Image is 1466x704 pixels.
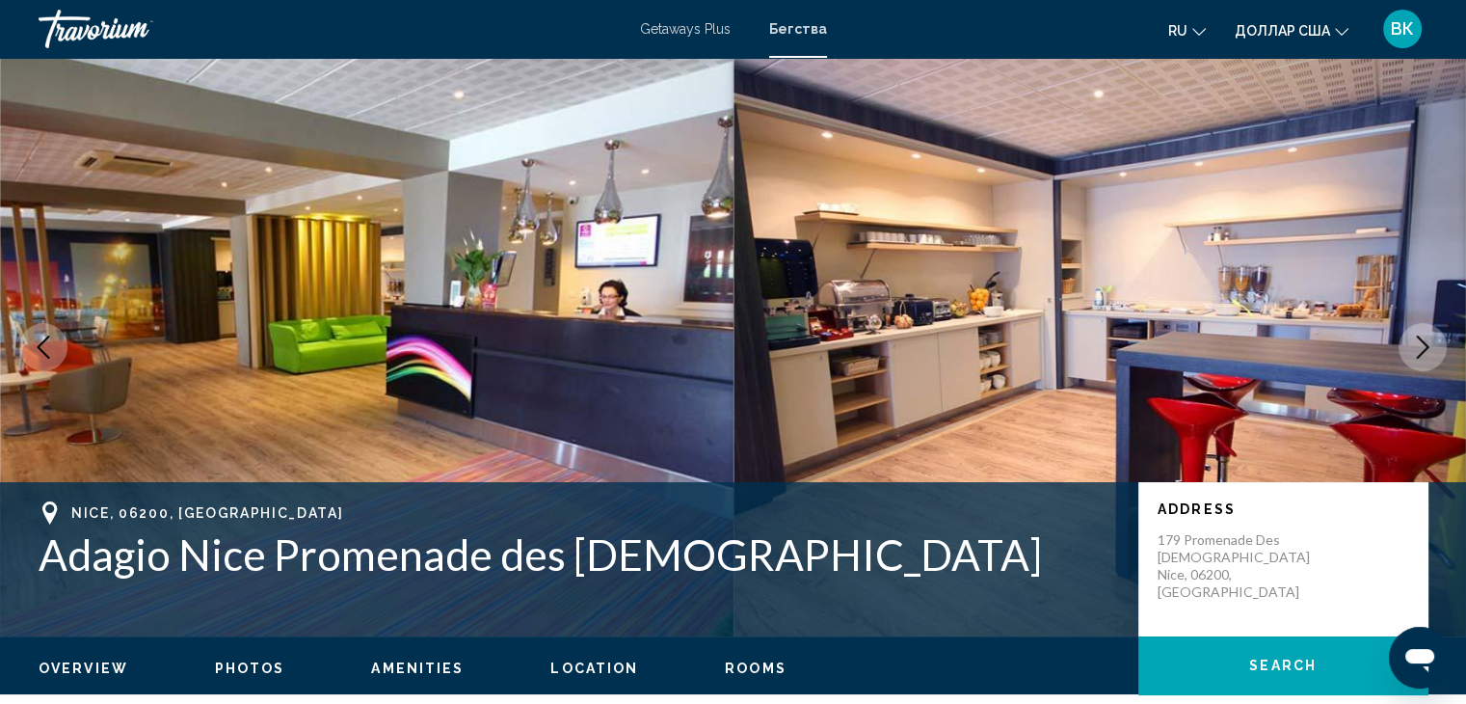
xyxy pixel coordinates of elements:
font: ru [1168,23,1187,39]
button: Amenities [371,660,464,677]
span: Rooms [725,661,786,676]
span: Nice, 06200, [GEOGRAPHIC_DATA] [71,505,343,521]
button: Photos [215,660,285,677]
font: ВК [1391,18,1414,39]
button: Search [1138,636,1427,694]
a: Getaways Plus [640,21,731,37]
span: Amenities [371,661,464,676]
span: Overview [39,661,128,676]
span: Search [1249,659,1317,674]
a: Травориум [39,10,621,48]
a: Бегства [769,21,827,37]
button: Previous image [19,323,67,371]
button: Меню пользователя [1377,9,1427,49]
font: доллар США [1235,23,1330,39]
button: Location [550,660,638,677]
button: Изменить валюту [1235,16,1348,44]
p: Address [1158,501,1408,517]
h1: Adagio Nice Promenade des [DEMOGRAPHIC_DATA] [39,529,1119,580]
button: Next image [1399,323,1447,371]
span: Photos [215,661,285,676]
p: 179 Promenade des [DEMOGRAPHIC_DATA] Nice, 06200, [GEOGRAPHIC_DATA] [1158,531,1312,601]
button: Изменить язык [1168,16,1206,44]
iframe: Кнопка запуска окна обмена сообщениями [1389,627,1451,689]
button: Overview [39,660,128,677]
span: Location [550,661,638,676]
button: Rooms [725,660,786,677]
